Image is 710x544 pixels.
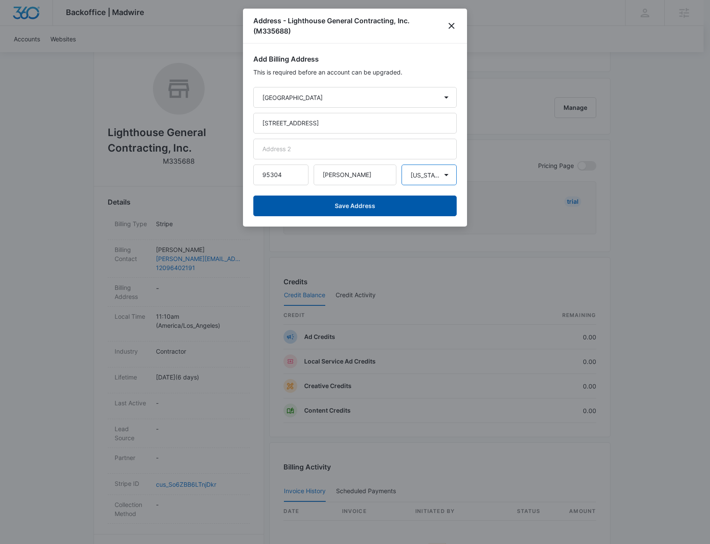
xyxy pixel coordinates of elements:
input: City [314,165,396,185]
input: Zip Code [253,165,308,185]
button: Save Address [253,196,457,216]
input: Address 1 [253,113,457,134]
h1: Address - Lighthouse General Contracting, Inc. (M335688) [253,16,446,36]
input: Address 2 [253,139,457,159]
h2: Add Billing Address [253,54,457,64]
button: close [446,21,457,31]
p: This is required before an account can be upgraded. [253,68,457,77]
